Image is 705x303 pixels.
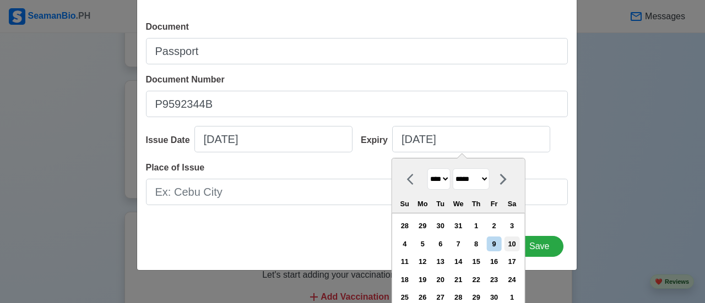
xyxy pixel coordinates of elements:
[146,163,205,172] span: Place of Issue
[487,236,502,251] div: Choose Friday, April 9th, 2032
[433,254,448,269] div: Choose Tuesday, April 13th, 2032
[487,218,502,233] div: Choose Friday, April 2nd, 2032
[469,218,484,233] div: Choose Thursday, April 1st, 2032
[146,75,225,84] span: Document Number
[505,236,519,251] div: Choose Saturday, April 10th, 2032
[516,236,563,257] button: Save
[433,196,448,211] div: Tu
[146,38,568,64] input: Ex: Passport
[397,236,412,251] div: Choose Sunday, April 4th, 2032
[469,236,484,251] div: Choose Thursday, April 8th, 2032
[505,196,519,211] div: Sa
[397,254,412,269] div: Choose Sunday, April 11th, 2032
[361,134,392,147] div: Expiry
[451,272,466,287] div: Choose Wednesday, April 21st, 2032
[433,272,448,287] div: Choose Tuesday, April 20th, 2032
[505,272,519,287] div: Choose Saturday, April 24th, 2032
[415,218,430,233] div: Choose Monday, March 29th, 2032
[451,196,466,211] div: We
[433,218,448,233] div: Choose Tuesday, March 30th, 2032
[451,218,466,233] div: Choose Wednesday, March 31st, 2032
[415,254,430,269] div: Choose Monday, April 12th, 2032
[469,196,484,211] div: Th
[146,179,568,205] input: Ex: Cebu City
[469,254,484,269] div: Choose Thursday, April 15th, 2032
[505,254,519,269] div: Choose Saturday, April 17th, 2032
[487,272,502,287] div: Choose Friday, April 23rd, 2032
[397,272,412,287] div: Choose Sunday, April 18th, 2032
[415,236,430,251] div: Choose Monday, April 5th, 2032
[146,22,189,31] span: Document
[146,134,194,147] div: Issue Date
[433,236,448,251] div: Choose Tuesday, April 6th, 2032
[397,196,412,211] div: Su
[469,272,484,287] div: Choose Thursday, April 22nd, 2032
[451,236,466,251] div: Choose Wednesday, April 7th, 2032
[451,254,466,269] div: Choose Wednesday, April 14th, 2032
[397,218,412,233] div: Choose Sunday, March 28th, 2032
[415,272,430,287] div: Choose Monday, April 19th, 2032
[487,196,502,211] div: Fr
[146,91,568,117] input: Ex: P12345678B
[415,196,430,211] div: Mo
[505,218,519,233] div: Choose Saturday, April 3rd, 2032
[487,254,502,269] div: Choose Friday, April 16th, 2032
